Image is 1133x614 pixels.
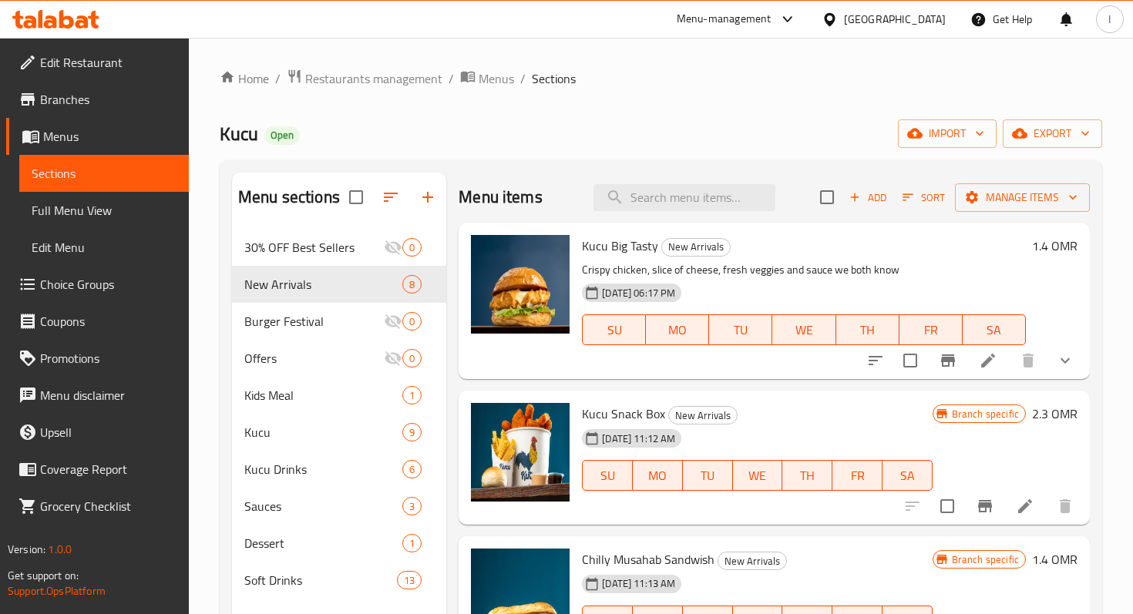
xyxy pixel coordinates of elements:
[1032,235,1078,257] h6: 1.4 OMR
[403,240,421,255] span: 0
[244,534,402,552] span: Dessert
[232,488,446,525] div: Sauces3
[402,460,422,478] div: items
[963,314,1026,345] button: SA
[842,319,893,341] span: TH
[633,460,683,491] button: MO
[275,69,281,88] li: /
[403,462,421,477] span: 6
[220,116,258,151] span: Kucu
[931,490,963,522] span: Select to update
[32,201,177,220] span: Full Menu View
[232,451,446,488] div: Kucu Drinks6
[8,539,45,559] span: Version:
[232,414,446,451] div: Kucu9
[677,10,772,29] div: Menu-management
[589,465,627,487] span: SU
[967,488,1004,525] button: Branch-specific-item
[582,460,633,491] button: SU
[244,238,384,257] span: 30% OFF Best Sellers
[384,349,402,367] svg: Inactive section
[402,275,422,294] div: items
[402,349,422,367] div: items
[6,340,189,377] a: Promotions
[1003,119,1102,148] button: export
[403,425,421,440] span: 9
[582,402,665,425] span: Kucu Snack Box
[40,349,177,367] span: Promotions
[639,465,677,487] span: MO
[232,340,446,377] div: Offers0
[1016,497,1034,515] a: Edit menu item
[264,126,300,145] div: Open
[669,407,737,424] span: New Arrivals
[6,44,189,81] a: Edit Restaurant
[403,351,421,366] span: 0
[532,69,576,88] span: Sections
[899,314,963,345] button: FR
[220,69,269,88] a: Home
[402,312,422,330] div: items
[403,536,421,551] span: 1
[398,573,421,588] span: 13
[40,53,177,72] span: Edit Restaurant
[244,497,402,515] div: Sauces
[839,465,876,487] span: FR
[244,571,397,589] span: Soft Drinks
[40,312,177,330] span: Coupons
[40,423,177,441] span: Upsell
[232,562,446,599] div: Soft Drinks13
[244,275,402,294] span: New Arrivals
[244,349,384,367] span: Offers
[403,499,421,514] span: 3
[232,303,446,340] div: Burger Festival0
[788,465,826,487] span: TH
[40,386,177,404] span: Menu disclaimer
[910,124,984,143] span: import
[40,460,177,478] span: Coverage Report
[460,69,514,89] a: Menus
[646,314,709,345] button: MO
[1010,342,1047,379] button: delete
[582,234,658,257] span: Kucu Big Tasty
[403,388,421,403] span: 1
[6,266,189,303] a: Choice Groups
[232,223,446,605] nav: Menu sections
[898,119,997,148] button: import
[48,539,72,559] span: 1.0.0
[244,423,402,441] span: Kucu
[979,351,997,370] a: Edit menu item
[689,465,727,487] span: TU
[1108,11,1111,28] span: I
[709,314,772,345] button: TU
[459,186,543,209] h2: Menu items
[782,460,832,491] button: TH
[739,465,777,487] span: WE
[8,581,106,601] a: Support.OpsPlatform
[520,69,526,88] li: /
[449,69,454,88] li: /
[652,319,703,341] span: MO
[40,497,177,515] span: Grocery Checklist
[844,11,946,28] div: [GEOGRAPHIC_DATA]
[662,238,730,256] span: New Arrivals
[40,275,177,294] span: Choice Groups
[244,312,384,330] span: Burger Festival
[409,179,446,216] button: Add section
[397,571,422,589] div: items
[244,386,402,404] span: Kids Meal
[6,118,189,155] a: Menus
[946,407,1025,421] span: Branch specific
[715,319,766,341] span: TU
[589,319,640,341] span: SU
[402,386,422,404] div: items
[8,565,79,585] span: Get support on:
[967,188,1078,207] span: Manage items
[903,189,945,206] span: Sort
[596,431,681,446] span: [DATE] 11:12 AM
[32,238,177,257] span: Edit Menu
